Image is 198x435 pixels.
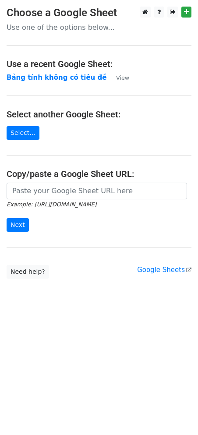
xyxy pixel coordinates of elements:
h4: Select another Google Sheet: [7,109,191,120]
a: Google Sheets [137,266,191,274]
small: View [116,74,129,81]
a: Select... [7,126,39,140]
h4: Copy/paste a Google Sheet URL: [7,169,191,179]
a: Bảng tính không có tiêu đề [7,74,106,81]
small: Example: [URL][DOMAIN_NAME] [7,201,96,208]
h4: Use a recent Google Sheet: [7,59,191,69]
input: Next [7,218,29,232]
h3: Choose a Google Sheet [7,7,191,19]
input: Paste your Google Sheet URL here [7,183,187,199]
a: Need help? [7,265,49,279]
p: Use one of the options below... [7,23,191,32]
a: View [107,74,129,81]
